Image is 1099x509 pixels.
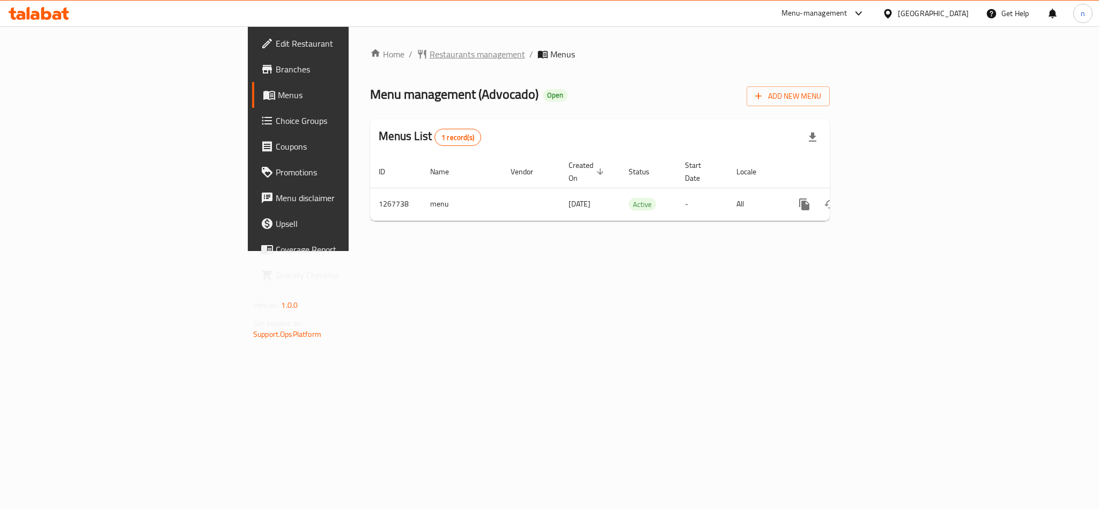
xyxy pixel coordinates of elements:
[747,86,830,106] button: Add New Menu
[253,316,303,330] span: Get support on:
[430,48,525,61] span: Restaurants management
[276,191,423,204] span: Menu disclaimer
[276,37,423,50] span: Edit Restaurant
[1081,8,1085,19] span: n
[676,188,728,220] td: -
[898,8,969,19] div: [GEOGRAPHIC_DATA]
[736,165,770,178] span: Locale
[252,82,431,108] a: Menus
[379,128,481,146] h2: Menus List
[543,89,567,102] div: Open
[276,166,423,179] span: Promotions
[253,298,279,312] span: Version:
[800,124,825,150] div: Export file
[276,114,423,127] span: Choice Groups
[435,132,481,143] span: 1 record(s)
[430,165,463,178] span: Name
[781,7,847,20] div: Menu-management
[370,48,830,61] nav: breadcrumb
[252,211,431,237] a: Upsell
[370,82,539,106] span: Menu management ( Advocado )
[422,188,502,220] td: menu
[370,156,903,221] table: enhanced table
[252,56,431,82] a: Branches
[629,165,663,178] span: Status
[511,165,547,178] span: Vendor
[252,134,431,159] a: Coupons
[529,48,533,61] li: /
[278,88,423,101] span: Menus
[792,191,817,217] button: more
[417,48,525,61] a: Restaurants management
[276,269,423,282] span: Grocery Checklist
[252,237,431,262] a: Coverage Report
[253,327,321,341] a: Support.OpsPlatform
[434,129,481,146] div: Total records count
[252,185,431,211] a: Menu disclaimer
[252,31,431,56] a: Edit Restaurant
[276,63,423,76] span: Branches
[569,159,607,185] span: Created On
[783,156,903,188] th: Actions
[281,298,298,312] span: 1.0.0
[550,48,575,61] span: Menus
[569,197,591,211] span: [DATE]
[276,243,423,256] span: Coverage Report
[728,188,783,220] td: All
[543,91,567,100] span: Open
[252,262,431,288] a: Grocery Checklist
[685,159,715,185] span: Start Date
[817,191,843,217] button: Change Status
[629,198,656,211] span: Active
[276,217,423,230] span: Upsell
[379,165,399,178] span: ID
[252,108,431,134] a: Choice Groups
[755,90,821,103] span: Add New Menu
[252,159,431,185] a: Promotions
[276,140,423,153] span: Coupons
